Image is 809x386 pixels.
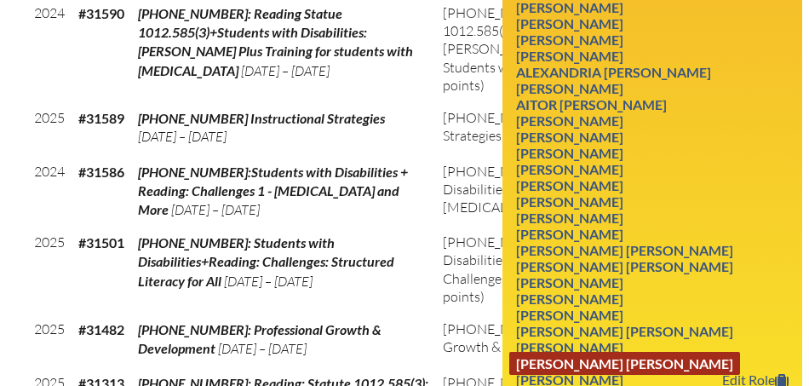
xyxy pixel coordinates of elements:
a: [PERSON_NAME] [509,141,630,164]
span: [DATE] – [DATE] [224,273,313,290]
td: (40 points) [436,227,690,314]
span: [PHONE_NUMBER] Instructional Strategies [138,110,385,126]
a: [PERSON_NAME] [509,28,630,51]
td: 2025 [27,314,72,367]
a: [PERSON_NAME] [509,44,630,67]
b: #31586 [78,164,124,180]
span: [DATE] – [DATE] [171,201,260,218]
b: #31589 [78,110,124,126]
a: [PERSON_NAME] [509,125,630,148]
span: [DATE] – [DATE] [138,128,227,145]
span: [PHONE_NUMBER]: Students with Disabilities + Reading: Reading Challenges: Structured Literacy for... [443,233,663,287]
span: [PHONE_NUMBER]:Students with Disabilities + Reading: Challenges 1 - [MEDICAL_DATA] and More [138,164,408,218]
td: 2024 [27,156,72,227]
td: 2025 [27,227,72,314]
td: (60 points) [436,314,690,367]
span: [PHONE_NUMBER]: Professional Growth & Development [138,321,382,356]
span: [DATE] – [DATE] [241,62,330,79]
a: [PERSON_NAME] [509,109,630,132]
b: #31501 [78,234,124,251]
a: [PERSON_NAME] [509,287,630,310]
a: [PERSON_NAME] [509,174,630,197]
a: [PERSON_NAME] [PERSON_NAME] [509,320,740,343]
a: [PERSON_NAME] [509,158,630,181]
a: [PERSON_NAME] [509,222,630,245]
td: 2025 [27,102,72,156]
a: [PERSON_NAME] [PERSON_NAME] [509,239,740,262]
a: [PERSON_NAME] [509,190,630,213]
a: [PERSON_NAME] [509,77,630,100]
span: [PHONE_NUMBER]: Instructional Strategies [443,109,644,144]
b: #31482 [78,321,124,337]
a: Alexandria [PERSON_NAME] [509,60,718,84]
a: Aitor [PERSON_NAME] [509,93,674,116]
a: [PERSON_NAME] [509,12,630,35]
span: [PHONE_NUMBER]: Reading Statue 1012.585(3)+Students with Disabilities: [PERSON_NAME] Plus Trainin... [138,5,413,78]
td: (20 points) [436,156,690,227]
td: (30 points) [436,102,690,156]
b: #31590 [78,5,124,21]
a: [PERSON_NAME] [PERSON_NAME] [509,255,740,278]
span: [PHONE_NUMBER]: Reading Statute 1012.585(3) + Students with Disabilities: [PERSON_NAME] Plus Trai... [443,4,681,76]
span: [PHONE_NUMBER]: Students with Disabilities + Reading: Challenges 1 - [MEDICAL_DATA] and More [443,163,657,216]
a: [PERSON_NAME] [509,206,630,229]
span: [DATE] – [DATE] [218,340,307,357]
a: [PERSON_NAME] [PERSON_NAME] [509,352,740,375]
a: [PERSON_NAME] [509,271,630,294]
span: [PHONE_NUMBER]: Students with Disabilities+Reading: Challenges: Structured Literacy for All [138,234,394,289]
a: [PERSON_NAME] [509,336,630,359]
a: [PERSON_NAME] [509,303,630,326]
span: [PHONE_NUMBER]: Professional Growth & Development [443,320,641,355]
